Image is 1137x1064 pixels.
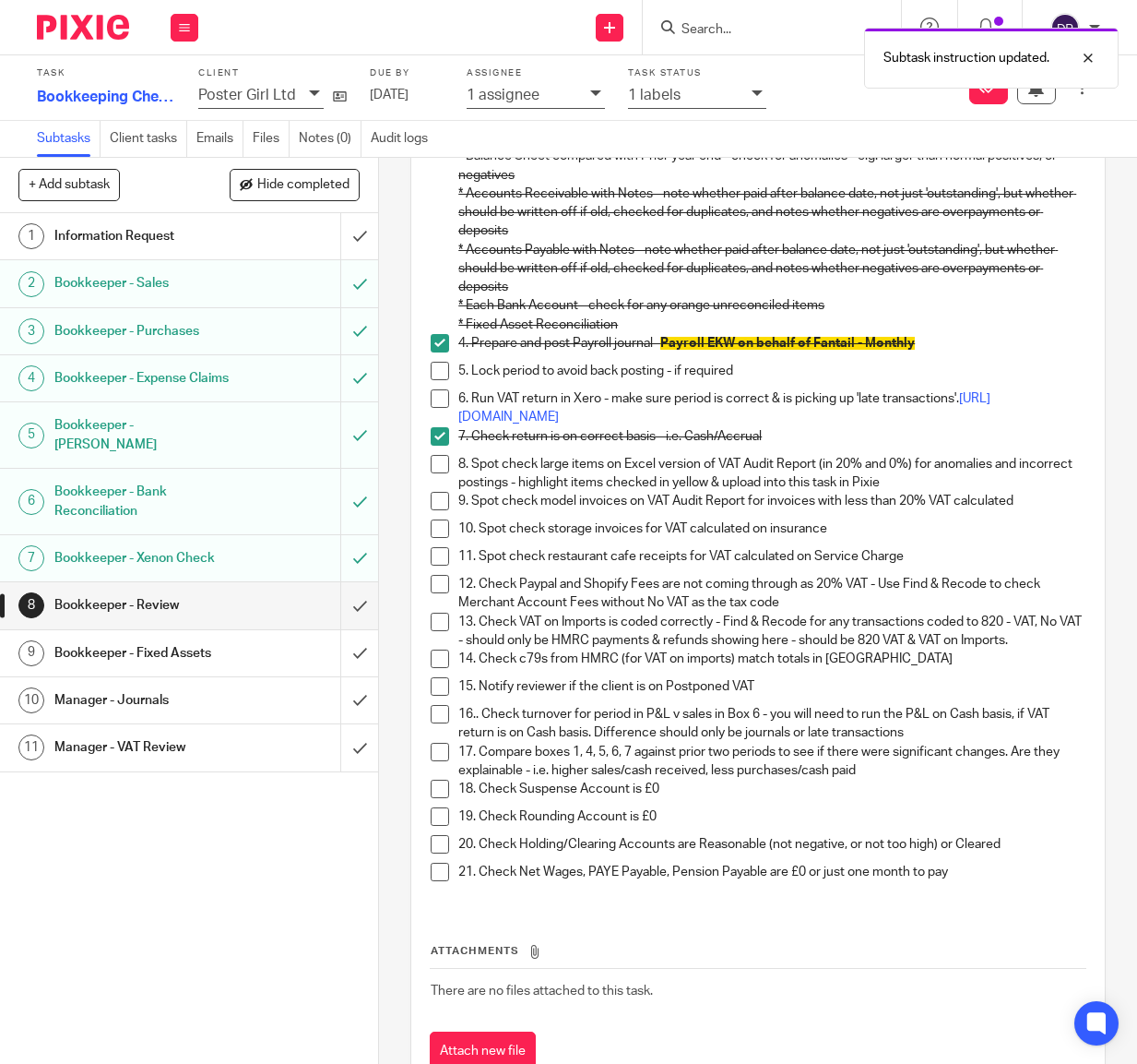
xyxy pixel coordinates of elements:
[660,337,915,350] span: Payroll EKW on behalf of Fantail - Monthly
[458,807,1085,826] p: 19. Check Rounding Account is £0
[458,575,1085,613] p: 12. Check Paypal and Shopify Fees are not coming through as 20% VAT - Use Find & Recode to check ...
[54,222,233,250] h1: Information Request
[54,365,233,392] h1: Bookkeeper - Expense Claims
[54,478,233,525] h1: Bookkeeper - Bank Reconciliation
[54,317,233,345] h1: Bookkeeper - Purchases
[458,613,1085,651] p: 13. Check VAT on Imports is coded correctly - Find & Recode for any transactions coded to 820 - V...
[458,520,1085,538] p: 10. Spot check storage invoices for VAT calculated on insurance
[54,687,233,714] h1: Manager - Journals
[18,640,44,666] div: 9
[458,455,1085,493] p: 8. Spot check large items on Excel version of VAT Audit Report (in 20% and 0%) for anomalies and ...
[198,67,347,79] label: Client
[458,492,1085,510] p: 9. Spot check model invoices on VAT Audit Report for invoices with less than 20% VAT calculated
[458,147,1085,185] p: * Balance Sheet compared with Prior year end - check for anomalies - e.g. larger than normal posi...
[253,121,290,157] a: Files
[198,87,296,103] p: Poster Girl Ltd
[54,412,233,459] h1: Bookkeeper - [PERSON_NAME]
[458,334,1085,353] p: 4. Prepare and post Payroll journal -
[458,185,1085,241] p: * Accounts Receivable with Notes - note whether paid after balance date, not just 'outstanding', ...
[18,365,44,391] div: 4
[18,489,44,515] div: 6
[458,296,1085,315] p: * Each Bank Account - check for any orange unreconciled items
[458,362,1085,380] p: 5. Lock period to avoid back posting - if required
[18,592,44,618] div: 8
[18,687,44,713] div: 10
[18,271,44,297] div: 2
[37,121,101,157] a: Subtasks
[458,547,1085,566] p: 11. Spot check restaurant cafe receipts for VAT calculated on Service Charge
[18,318,44,344] div: 3
[458,743,1085,781] p: 17. Compare boxes 1, 4, 5, 6, 7 against prior two periods to see if there were significant change...
[371,121,437,157] a: Audit logs
[467,67,605,79] label: Assignee
[458,780,1085,798] p: 18. Check Suspense Account is £0
[54,734,233,761] h1: Manager - VAT Review
[54,640,233,667] h1: Bookkeeper - Fixed Assets
[37,15,129,40] img: Pixie
[196,121,243,157] a: Emails
[1050,13,1080,42] img: svg%3E
[458,650,1085,668] p: 14. Check c79s from HMRC (for VAT on imports) match totals in [GEOGRAPHIC_DATA]
[467,87,539,103] p: 1 assignee
[458,863,1085,881] p: 21. Check Net Wages, PAYE Payable, Pension Payable are £0 or just one month to pay
[431,985,653,998] span: There are no files attached to this task.
[458,241,1085,297] p: * Accounts Payable with Notes - note whether paid after balance date, not just 'outstanding', but...
[54,544,233,572] h1: Bookkeeper - Xenon Check
[458,427,1085,446] p: 7. Check return is on correct basis - i.e. Cash/Accrual
[257,178,349,193] span: Hide completed
[54,269,233,297] h1: Bookkeeper - Sales
[883,49,1049,67] p: Subtask instruction updated.
[54,592,233,619] h1: Bookkeeper - Review
[230,169,360,200] button: Hide completed
[370,89,409,102] span: [DATE]
[628,87,681,103] p: 1 labels
[458,316,1085,334] p: * Fixed Asset Reconciliation
[18,545,44,571] div: 7
[18,169,120,200] button: + Add subtask
[18,223,44,249] div: 1
[299,121,361,157] a: Notes (0)
[110,121,187,157] a: Client tasks
[37,67,175,79] label: Task
[370,67,444,79] label: Due by
[18,735,44,760] div: 11
[431,946,519,956] span: Attachments
[18,423,44,448] div: 5
[458,677,1085,696] p: 15. Notify reviewer if the client is on Postponed VAT
[458,835,1085,854] p: 20. Check Holding/Clearing Accounts are Reasonable (not negative, or not too high) or Cleared
[458,389,1085,427] p: 6. Run VAT return in Xero - make sure period is correct & is picking up 'late transactions'.
[458,705,1085,743] p: 16.. Check turnover for period in P&L v sales in Box 6 - you will need to run the P&L on Cash bas...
